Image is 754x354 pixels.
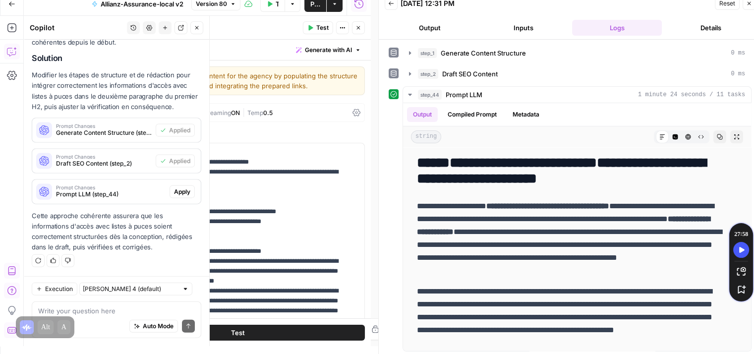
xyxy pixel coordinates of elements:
span: Prompt Changes [56,185,166,190]
span: Generate Content Structure [441,48,526,58]
button: Compiled Prompt [442,107,503,122]
span: Generate Content Structure (step_1) [56,128,152,137]
input: Claude Sonnet 4 (default) [83,284,178,294]
button: Test [303,21,333,34]
button: 0 ms [403,45,751,61]
span: Applied [169,157,190,166]
span: Execution [45,285,73,294]
p: Cette approche cohérente assurera que les informations d'accès avec listes à puces soient correct... [32,211,201,253]
span: Prompt Changes [56,123,152,128]
span: Generate with AI [305,46,352,55]
span: Test [231,327,245,337]
p: Modifier les étapes de structure et de rédaction pour intégrer correctement les informations d'ac... [32,70,201,112]
button: Apply [170,185,195,198]
span: Draft SEO Content [442,69,498,79]
span: Draft SEO Content (step_2) [56,159,152,168]
span: Prompt LLM (step_44) [56,190,166,199]
div: 1 minute 24 seconds / 11 tasks [403,103,751,351]
button: Inputs [478,20,568,36]
span: 0 ms [731,49,745,58]
span: ON [231,109,240,117]
span: 1 minute 24 seconds / 11 tasks [638,90,745,99]
span: Test [316,23,329,32]
button: 0 ms [403,66,751,82]
label: System Prompt [111,130,365,140]
span: Prompt LLM [446,90,482,100]
span: Auto Mode [143,322,174,331]
span: Prompt Changes [56,154,152,159]
span: | [240,107,247,117]
span: step_2 [418,69,438,79]
button: Applied [156,155,195,168]
button: Applied [156,124,195,137]
span: Temp [247,109,263,117]
span: step_44 [418,90,442,100]
textarea: Generates the full SEO content for the agency by populating the structure from the previous step ... [129,71,358,91]
h2: Solution [32,54,201,63]
button: Generate with AI [292,44,365,57]
button: Logs [572,20,662,36]
button: Metadata [507,107,545,122]
button: 1 minute 24 seconds / 11 tasks [403,87,751,103]
span: Applied [169,126,190,135]
span: step_1 [418,48,437,58]
button: Test [111,324,365,340]
div: Write your prompt [105,40,371,60]
span: Apply [174,187,190,196]
span: 0.5 [263,109,273,117]
span: Streaming [202,109,231,117]
span: 0 ms [731,69,745,78]
span: string [411,130,441,143]
button: Output [385,20,474,36]
button: Output [407,107,438,122]
button: Auto Mode [129,320,178,333]
button: Execution [32,283,77,295]
div: Copilot [30,23,124,33]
